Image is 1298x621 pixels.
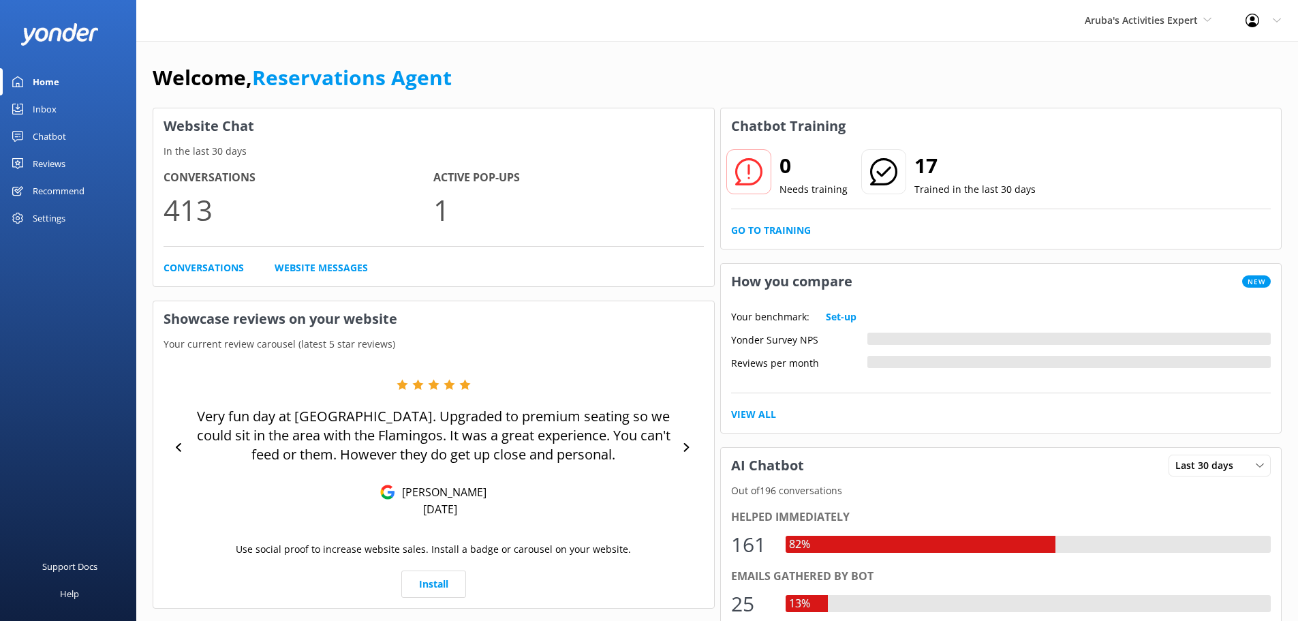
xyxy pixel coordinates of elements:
[380,485,395,500] img: Google Reviews
[236,542,631,557] p: Use social proof to increase website sales. Install a badge or carousel on your website.
[731,528,772,561] div: 161
[1175,458,1241,473] span: Last 30 days
[721,264,863,299] h3: How you compare
[191,407,677,464] p: Very fun day at [GEOGRAPHIC_DATA]. Upgraded to premium seating so we could sit in the area with t...
[153,301,714,337] h3: Showcase reviews on your website
[164,169,433,187] h4: Conversations
[20,23,99,46] img: yonder-white-logo.png
[33,177,84,205] div: Recommend
[779,149,848,182] h2: 0
[153,144,714,159] p: In the last 30 days
[395,485,486,500] p: [PERSON_NAME]
[779,182,848,197] p: Needs training
[153,61,452,94] h1: Welcome,
[786,595,814,613] div: 13%
[731,568,1271,586] div: Emails gathered by bot
[914,149,1036,182] h2: 17
[731,407,776,422] a: View All
[33,95,57,123] div: Inbox
[1242,275,1271,288] span: New
[33,123,66,150] div: Chatbot
[42,553,97,580] div: Support Docs
[33,205,65,232] div: Settings
[731,333,867,345] div: Yonder Survey NPS
[153,337,714,352] p: Your current review carousel (latest 5 star reviews)
[721,483,1282,498] p: Out of 196 conversations
[164,260,244,275] a: Conversations
[721,108,856,144] h3: Chatbot Training
[731,588,772,620] div: 25
[60,580,79,607] div: Help
[1085,14,1198,27] span: Aruba's Activities Expert
[401,571,466,598] a: Install
[731,309,809,324] p: Your benchmark:
[914,182,1036,197] p: Trained in the last 30 days
[731,509,1271,526] div: Helped immediately
[33,150,65,177] div: Reviews
[433,169,703,187] h4: Active Pop-ups
[423,502,457,517] p: [DATE]
[433,187,703,232] p: 1
[731,223,811,238] a: Go to Training
[786,536,814,554] div: 82%
[731,356,867,368] div: Reviews per month
[252,63,452,91] a: Reservations Agent
[275,260,368,275] a: Website Messages
[164,187,433,232] p: 413
[721,448,814,483] h3: AI Chatbot
[826,309,856,324] a: Set-up
[153,108,714,144] h3: Website Chat
[33,68,59,95] div: Home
